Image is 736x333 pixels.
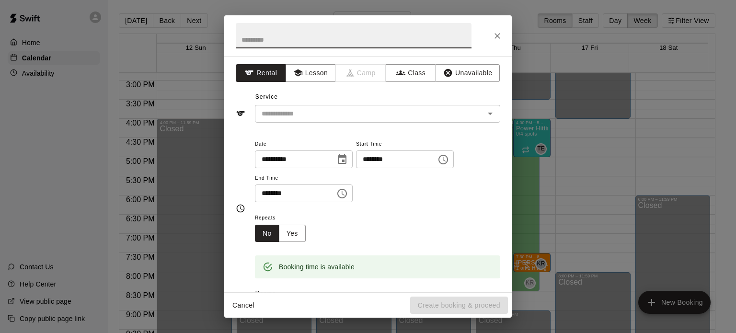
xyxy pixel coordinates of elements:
[286,64,336,82] button: Lesson
[255,212,313,225] span: Repeats
[483,107,497,120] button: Open
[255,138,353,151] span: Date
[255,93,278,100] span: Service
[333,150,352,169] button: Choose date, selected date is Oct 16, 2025
[386,64,436,82] button: Class
[336,64,386,82] span: Camps can only be created in the Services page
[489,27,506,45] button: Close
[236,109,245,118] svg: Service
[279,258,355,276] div: Booking time is available
[436,64,500,82] button: Unavailable
[236,204,245,213] svg: Timing
[236,64,286,82] button: Rental
[279,225,306,242] button: Yes
[228,297,259,314] button: Cancel
[255,225,306,242] div: outlined button group
[255,172,353,185] span: End Time
[434,150,453,169] button: Choose time, selected time is 3:30 PM
[255,225,279,242] button: No
[432,289,462,304] button: Add all
[333,184,352,203] button: Choose time, selected time is 4:00 PM
[462,289,500,304] button: Remove all
[255,290,276,297] span: Rooms
[356,138,454,151] span: Start Time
